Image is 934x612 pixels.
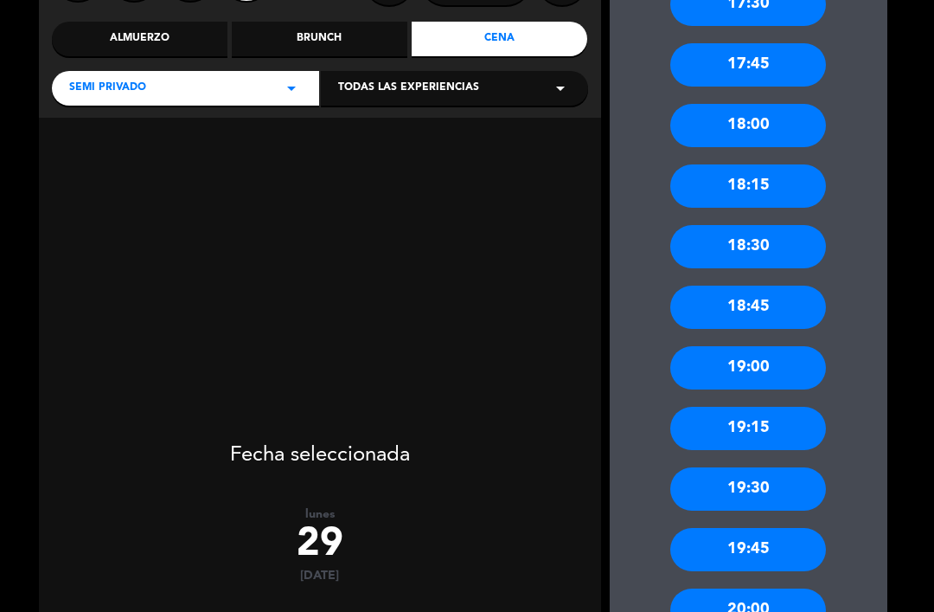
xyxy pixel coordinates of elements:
div: Fecha seleccionada [39,417,601,473]
div: 19:45 [670,528,826,571]
div: 19:30 [670,467,826,511]
div: 18:30 [670,225,826,268]
div: 29 [39,522,601,569]
div: 19:00 [670,346,826,390]
i: arrow_drop_down [550,78,571,99]
i: arrow_drop_down [281,78,302,99]
div: lunes [39,507,601,522]
div: Cena [412,22,587,56]
span: Semi Privado [69,80,146,97]
div: [DATE] [39,569,601,583]
div: 17:45 [670,43,826,87]
div: 18:00 [670,104,826,147]
div: Brunch [232,22,407,56]
div: Almuerzo [52,22,227,56]
div: 18:45 [670,286,826,329]
div: 18:15 [670,164,826,208]
div: 19:15 [670,407,826,450]
span: Todas las experiencias [338,80,479,97]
